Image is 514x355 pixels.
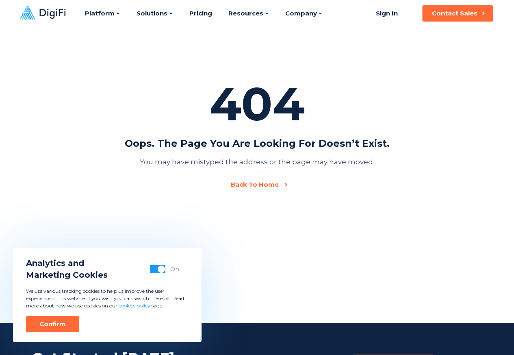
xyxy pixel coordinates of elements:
[170,265,179,273] div: On
[39,320,66,328] div: Confirm
[26,316,79,332] button: Confirm
[231,181,279,189] div: Back To Home
[26,269,108,281] span: Marketing Cookies
[422,5,493,22] button: Contact Sales
[231,181,288,189] a: Back To Home
[140,156,374,168] div: You may have mistyped the address or the page may have moved.
[209,87,305,121] div: 404
[125,137,390,150] div: Oops. The page you are looking for doesn’t exist.
[366,5,408,22] a: Sign In
[432,9,477,17] div: Contact Sales
[26,257,108,269] span: Analytics and
[119,303,150,309] a: cookies policy
[26,287,189,309] p: We use various tracking cookies to help us improve the user experience of this website. If you wi...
